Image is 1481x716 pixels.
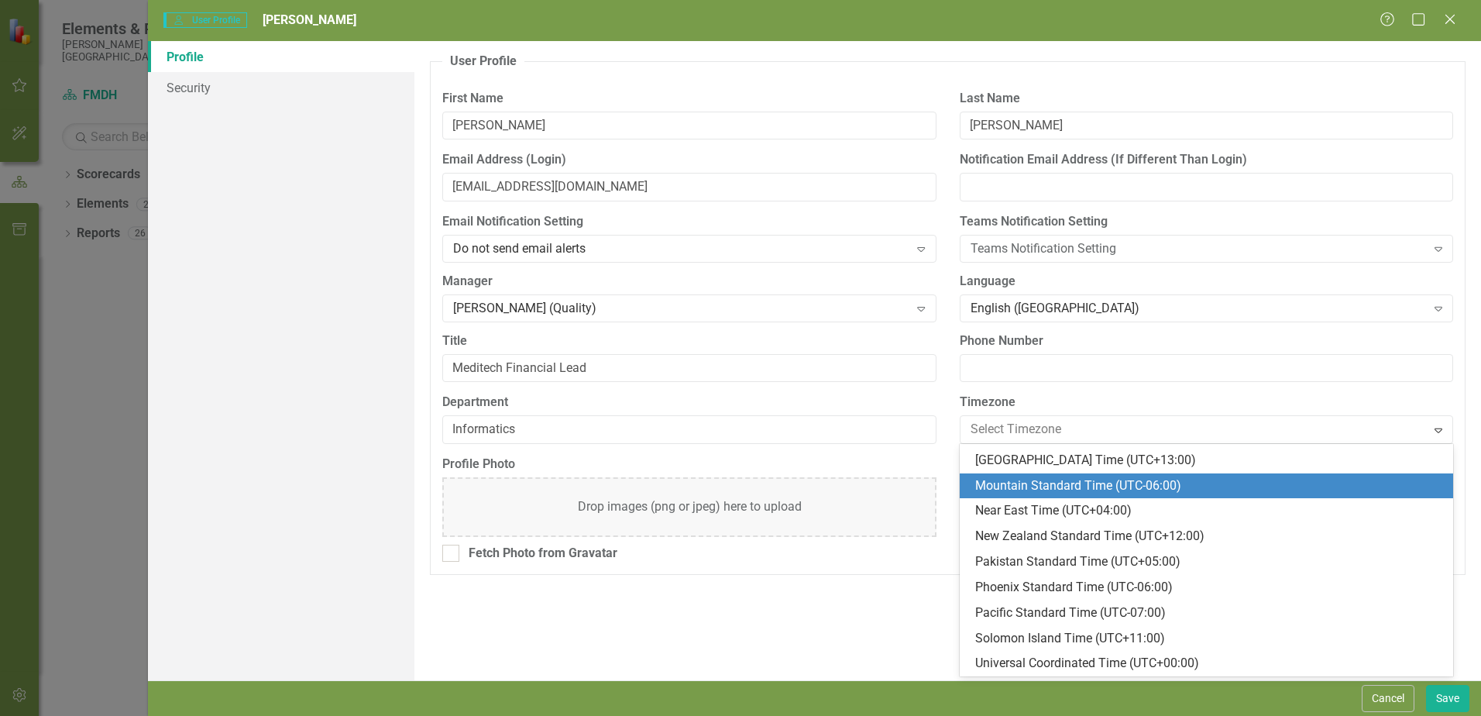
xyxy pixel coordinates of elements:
legend: User Profile [442,53,524,71]
div: [GEOGRAPHIC_DATA] Time (UTC+13:00) [975,452,1444,470]
div: New Zealand Standard Time (UTC+12:00) [975,528,1444,546]
div: Pacific Standard Time (UTC-07:00) [975,604,1444,622]
span: [PERSON_NAME] [263,12,356,27]
label: Email Notification Setting [442,213,936,231]
div: Phoenix Standard Time (UTC-06:00) [975,579,1444,597]
label: Teams Notification Setting [960,213,1453,231]
button: Cancel [1362,685,1414,712]
div: Solomon Island Time (UTC+11:00) [975,630,1444,648]
div: Drop images (png or jpeg) here to upload [578,498,802,516]
label: Language [960,273,1453,291]
div: Pakistan Standard Time (UTC+05:00) [975,553,1444,571]
div: Do not send email alerts [453,240,909,258]
label: Title [442,332,936,350]
div: Fetch Photo from Gravatar [469,545,617,563]
div: Mountain Standard Time (UTC-06:00) [975,477,1444,495]
a: Security [148,72,414,103]
label: Email Address (Login) [442,151,936,169]
label: Timezone [960,394,1453,411]
label: Profile Photo [442,456,936,473]
div: [PERSON_NAME] (Quality) [453,299,909,317]
label: Phone Number [960,332,1453,350]
label: Notification Email Address (If Different Than Login) [960,151,1453,169]
span: User Profile [163,12,246,28]
div: Near East Time (UTC+04:00) [975,502,1444,520]
label: Manager [442,273,936,291]
div: Teams Notification Setting [971,240,1426,258]
a: Profile [148,41,414,72]
label: First Name [442,90,936,108]
label: Last Name [960,90,1453,108]
label: Department [442,394,936,411]
button: Save [1426,685,1469,712]
div: Universal Coordinated Time (UTC+00:00) [975,655,1444,673]
div: English ([GEOGRAPHIC_DATA]) [971,299,1426,317]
